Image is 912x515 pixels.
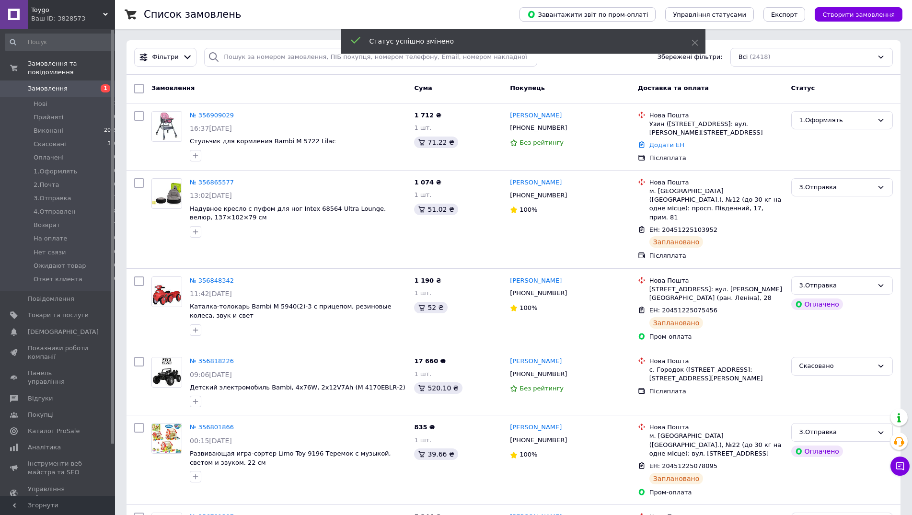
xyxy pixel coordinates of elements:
div: Нова Пошта [649,276,784,285]
span: 0 [114,167,117,176]
span: Детский электромобиль Bambi, 4х76W, 2х12V7Ah (M 4170EBLR-2) [190,384,405,391]
a: № 356848342 [190,277,234,284]
a: № 356818226 [190,357,234,365]
span: Виконані [34,126,63,135]
span: 3.Отправка [34,194,71,203]
a: [PERSON_NAME] [510,276,562,286]
input: Пошук [5,34,118,51]
img: Фото товару [152,112,182,141]
span: Панель управління [28,369,89,386]
span: 835 ₴ [414,423,435,431]
span: Доставка та оплата [638,84,709,92]
span: Створити замовлення [822,11,895,18]
span: 1 074 ₴ [414,179,441,186]
span: Без рейтингу [519,385,564,392]
span: 1 190 ₴ [414,277,441,284]
div: [PHONE_NUMBER] [508,368,569,380]
span: 0 [114,234,117,243]
div: Статус успішно змінено [369,36,668,46]
span: Toygo [31,6,103,14]
a: [PERSON_NAME] [510,357,562,366]
div: Післяплата [649,252,784,260]
span: 1 шт. [414,436,431,444]
span: 0 [114,262,117,270]
a: [PERSON_NAME] [510,111,562,120]
span: [DEMOGRAPHIC_DATA] [28,328,99,336]
span: 13:02[DATE] [190,192,232,199]
div: [PHONE_NUMBER] [508,122,569,134]
span: Фільтри [152,53,179,62]
span: ЕН: 20451225078095 [649,462,717,469]
span: Покупці [28,411,54,419]
a: [PERSON_NAME] [510,423,562,432]
div: Нова Пошта [649,357,784,366]
span: Відгуки [28,394,53,403]
button: Завантажити звіт по пром-оплаті [519,7,656,22]
div: Заплановано [649,236,704,248]
h1: Список замовлень [144,9,241,20]
button: Створити замовлення [815,7,902,22]
div: Нова Пошта [649,178,784,187]
div: [PHONE_NUMBER] [508,434,569,446]
span: Замовлення [151,84,195,92]
span: Замовлення та повідомлення [28,59,115,77]
div: Узин ([STREET_ADDRESS]: вул. [PERSON_NAME][STREET_ADDRESS] [649,120,784,137]
span: 0 [114,275,117,284]
span: 100% [519,304,537,311]
div: Нова Пошта [649,111,784,120]
div: м. [GEOGRAPHIC_DATA] ([GEOGRAPHIC_DATA].), №22 (до 30 кг на одне місце): вул. [STREET_ADDRESS] [649,432,784,458]
span: 8 [114,207,117,216]
span: Управління статусами [673,11,746,18]
a: Створити замовлення [805,11,902,18]
a: Фото товару [151,178,182,209]
div: Оплачено [791,298,843,310]
span: Ответ клиента [34,275,82,284]
span: 0 [114,181,117,189]
a: Стульчик для кормления Bambi M 5722 Lilac [190,137,335,145]
div: 1.Оформлять [799,115,873,126]
div: Оплачено [791,446,843,457]
span: 00:15[DATE] [190,437,232,445]
span: Аналітика [28,443,61,452]
span: 100% [519,206,537,213]
div: 51.02 ₴ [414,204,458,215]
span: Нові [34,100,47,108]
img: Фото товару [152,357,182,387]
span: Без рейтингу [519,139,564,146]
span: Збережені фільтри: [658,53,723,62]
div: Заплановано [649,317,704,329]
span: 1.Оформлять [34,167,77,176]
span: Покупець [510,84,545,92]
div: 3.Отправка [799,281,873,291]
span: 1 шт. [414,370,431,378]
span: 100% [519,451,537,458]
a: Фото товару [151,276,182,307]
div: [STREET_ADDRESS]: вул. [PERSON_NAME][GEOGRAPHIC_DATA] (ран. Леніна), 28 [649,285,784,302]
span: 1 [101,84,110,92]
div: Скасовано [799,361,873,371]
span: Скасовані [34,140,66,149]
span: 1 шт. [414,191,431,198]
span: 0 [114,248,117,257]
a: Надувное кресло с пуфом для ног Intex 68564 Ultra Lounge, велюр, 137×102×79 см [190,205,386,221]
a: № 356909029 [190,112,234,119]
button: Експорт [763,7,806,22]
span: (2418) [750,53,770,60]
div: 39.66 ₴ [414,448,458,460]
a: Каталка-толокарь Bambi M 5940(2)-3 с прицепом, резиновые колеса, звук и свет [190,303,392,319]
span: Статус [791,84,815,92]
img: Фото товару [152,423,182,453]
span: ЕН: 20451225075456 [649,307,717,314]
span: 16:37[DATE] [190,125,232,132]
span: Товари та послуги [28,311,89,320]
span: 17 660 ₴ [414,357,445,365]
span: 11:42[DATE] [190,290,232,298]
div: 71.22 ₴ [414,137,458,148]
span: ЕН: 20451225103952 [649,226,717,233]
span: 09:06[DATE] [190,371,232,378]
span: 1 шт. [414,289,431,297]
span: Оплачені [34,153,64,162]
span: 1 шт. [414,124,431,131]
